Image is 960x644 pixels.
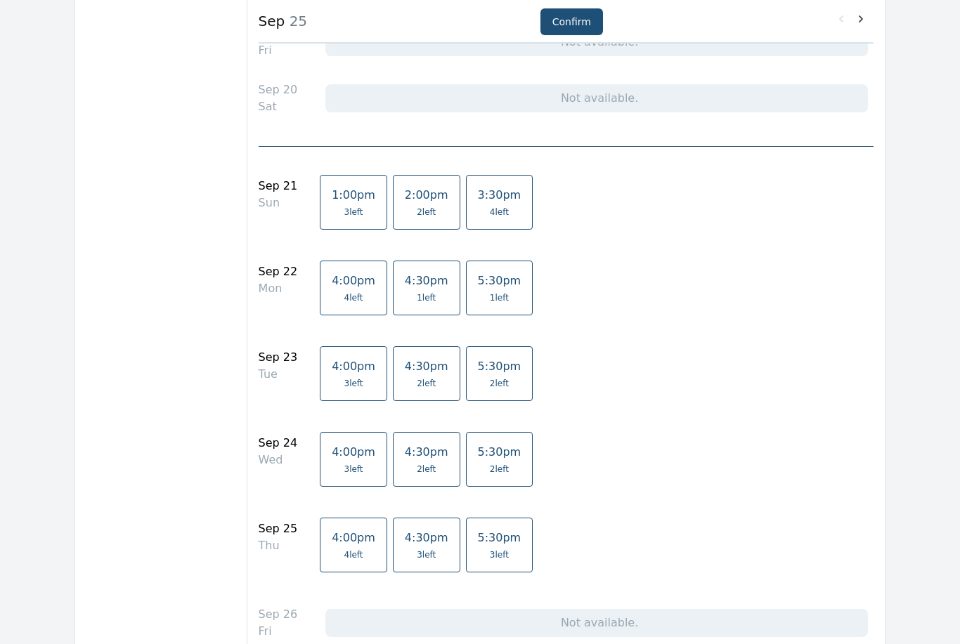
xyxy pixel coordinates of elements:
span: 3 left [490,550,509,561]
span: 25 [285,13,307,29]
span: 4:00pm [332,446,375,459]
span: 4 left [344,293,363,304]
span: 4:00pm [332,532,375,545]
span: 3 left [344,379,363,390]
div: Sep 22 [259,264,298,281]
span: 3 left [344,464,363,475]
div: Sep 21 [259,178,298,195]
div: Not available. [325,85,868,113]
div: Fri [259,624,298,640]
span: 1:00pm [332,189,375,202]
button: Confirm [540,8,603,35]
span: 4:00pm [332,275,375,288]
div: Sep 24 [259,435,298,452]
div: Thu [259,538,298,555]
span: 1 left [490,293,509,304]
span: 4 left [344,550,363,561]
span: 4:30pm [405,532,448,545]
span: 4:30pm [405,446,448,459]
span: 4:30pm [405,275,448,288]
span: 5:30pm [478,360,521,374]
div: Sep 26 [259,607,298,624]
div: Mon [259,281,298,298]
div: Tue [259,367,298,383]
span: 5:30pm [478,446,521,459]
div: Sep 20 [259,82,298,99]
span: 4:30pm [405,360,448,374]
span: 2 left [417,464,436,475]
span: 2 left [417,207,436,218]
span: 3:30pm [478,189,521,202]
span: 3 left [344,207,363,218]
div: Sep 25 [259,521,298,538]
span: 2 left [490,464,509,475]
div: Sun [259,195,298,212]
div: Sep 23 [259,350,298,367]
div: Not available. [325,610,868,638]
div: Fri [259,43,298,60]
span: 3 left [417,550,436,561]
strong: Sep [259,13,285,29]
span: 2 left [490,379,509,390]
span: 4 left [490,207,509,218]
span: 5:30pm [478,532,521,545]
span: 1 left [417,293,436,304]
span: 2:00pm [405,189,448,202]
span: 4:00pm [332,360,375,374]
div: Sat [259,99,298,116]
span: 2 left [417,379,436,390]
span: 5:30pm [478,275,521,288]
div: Wed [259,452,298,469]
